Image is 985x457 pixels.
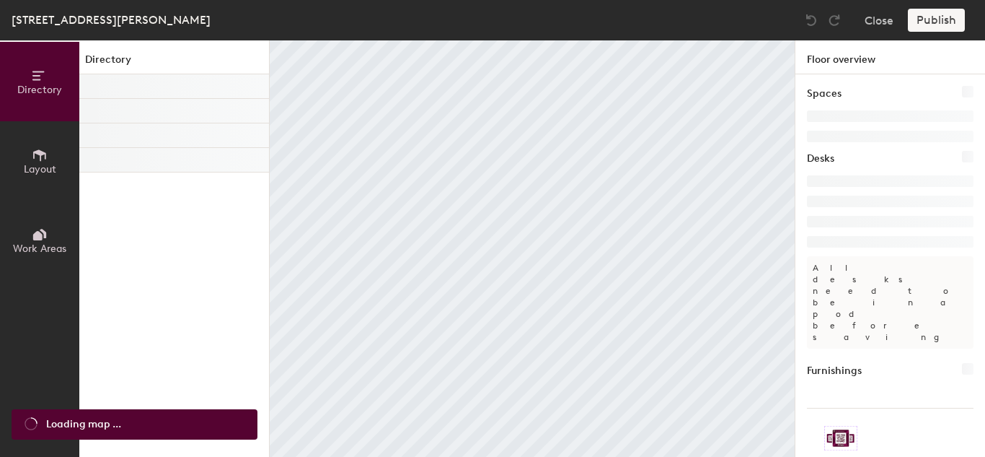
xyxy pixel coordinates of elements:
[79,52,269,74] h1: Directory
[824,426,857,451] img: Sticker logo
[17,84,62,96] span: Directory
[827,13,842,27] img: Redo
[807,151,834,167] h1: Desks
[795,40,985,74] h1: Floor overview
[807,256,973,349] p: All desks need to be in a pod before saving
[13,243,66,255] span: Work Areas
[24,163,56,175] span: Layout
[865,9,893,32] button: Close
[12,11,211,29] div: [STREET_ADDRESS][PERSON_NAME]
[270,40,795,457] canvas: Map
[46,417,121,432] span: Loading map ...
[807,363,862,379] h1: Furnishings
[807,86,842,102] h1: Spaces
[804,13,818,27] img: Undo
